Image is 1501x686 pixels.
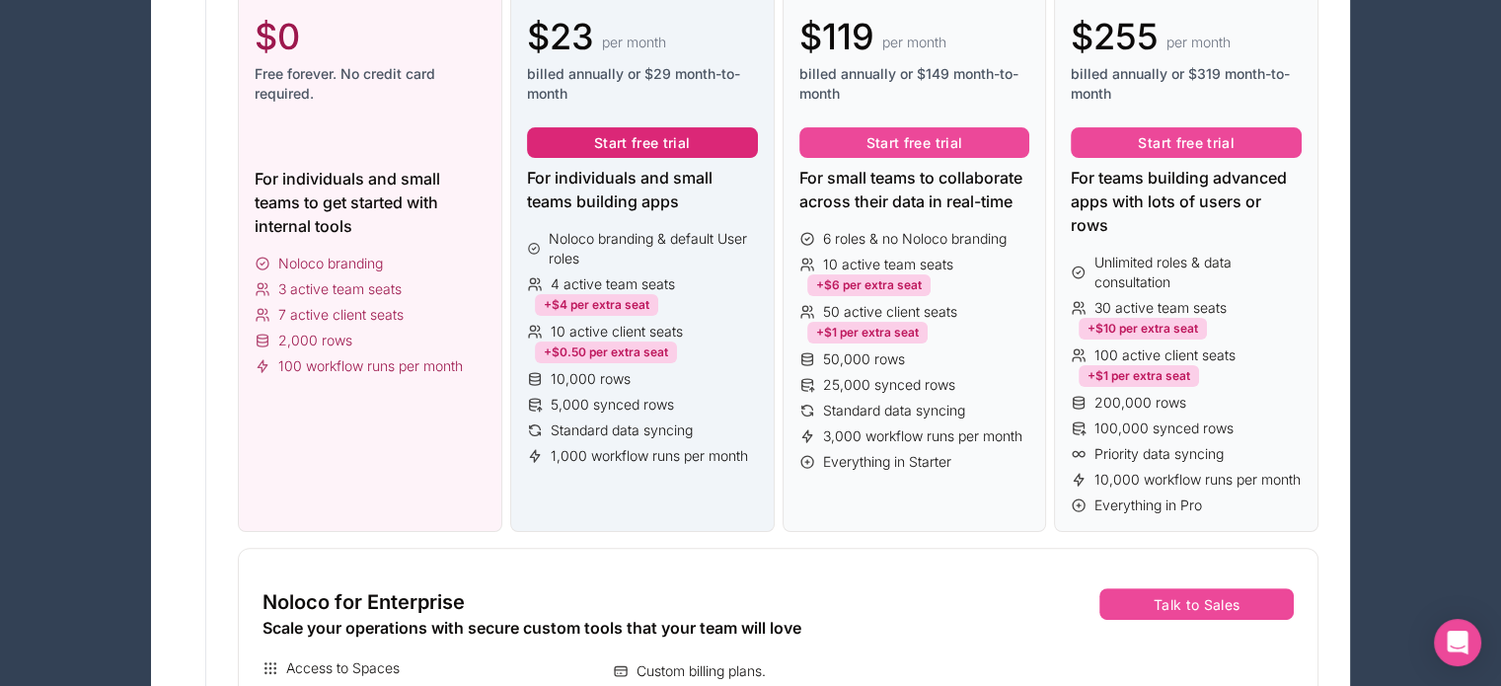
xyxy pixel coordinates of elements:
span: 100 active client seats [1094,345,1236,365]
span: Noloco for Enterprise [263,588,465,616]
span: 10,000 workflow runs per month [1094,470,1301,490]
span: 50,000 rows [823,349,905,369]
span: 7 active client seats [278,305,404,325]
span: billed annually or $29 month-to-month [527,64,758,104]
button: Start free trial [799,127,1030,159]
div: +$4 per extra seat [535,294,658,316]
span: Noloco branding & default User roles [549,229,757,268]
span: Standard data syncing [551,420,693,440]
span: Custom billing plans. [637,661,766,681]
span: billed annually or $149 month-to-month [799,64,1030,104]
span: 1,000 workflow runs per month [551,446,748,466]
span: 3,000 workflow runs per month [823,426,1022,446]
span: 2,000 rows [278,331,352,350]
span: Free forever. No credit card required. [255,64,486,104]
div: +$6 per extra seat [807,274,931,296]
span: 6 roles & no Noloco branding [823,229,1007,249]
div: For teams building advanced apps with lots of users or rows [1071,166,1302,237]
span: Everything in Pro [1094,495,1202,515]
span: 25,000 synced rows [823,375,955,395]
span: 4 active team seats [551,274,675,294]
span: 10,000 rows [551,369,631,389]
span: 100,000 synced rows [1094,419,1234,438]
button: Start free trial [527,127,758,159]
span: per month [1166,33,1231,52]
div: +$1 per extra seat [1079,365,1199,387]
button: Start free trial [1071,127,1302,159]
span: billed annually or $319 month-to-month [1071,64,1302,104]
span: Noloco branding [278,254,383,273]
span: 5,000 synced rows [551,395,674,415]
span: 10 active team seats [823,255,953,274]
span: 200,000 rows [1094,393,1186,413]
span: per month [882,33,946,52]
span: 10 active client seats [551,322,683,342]
span: $119 [799,17,874,56]
span: Unlimited roles & data consultation [1094,253,1302,292]
span: 50 active client seats [823,302,957,322]
div: For individuals and small teams building apps [527,166,758,213]
span: 3 active team seats [278,279,402,299]
div: Scale your operations with secure custom tools that your team will love [263,616,954,640]
span: $0 [255,17,300,56]
span: $255 [1071,17,1159,56]
span: per month [602,33,666,52]
span: Everything in Starter [823,452,951,472]
div: For individuals and small teams to get started with internal tools [255,167,486,238]
div: +$1 per extra seat [807,322,928,343]
div: +$0.50 per extra seat [535,342,677,363]
button: Talk to Sales [1099,588,1294,620]
div: Open Intercom Messenger [1434,619,1481,666]
div: +$10 per extra seat [1079,318,1207,340]
span: 100 workflow runs per month [278,356,463,376]
div: For small teams to collaborate across their data in real-time [799,166,1030,213]
span: Standard data syncing [823,401,965,420]
span: Priority data syncing [1094,444,1224,464]
span: $23 [527,17,594,56]
span: 30 active team seats [1094,298,1227,318]
span: Access to Spaces [286,658,400,678]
